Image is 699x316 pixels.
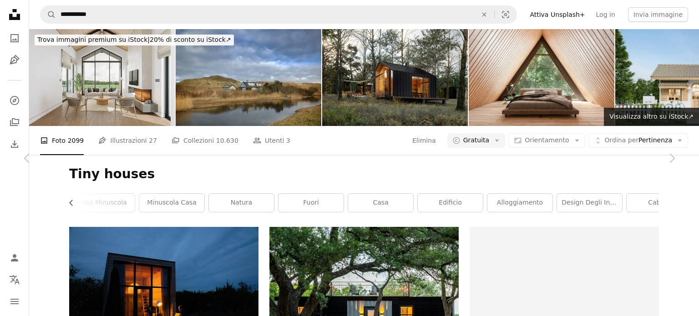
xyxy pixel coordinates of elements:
span: Ordina per [605,136,638,144]
form: Trova visual in tutto il sito [40,5,517,24]
a: edificio [418,194,483,212]
span: 3 [286,135,290,145]
img: Interno della piccola casa in legno con mobili da letto e finestra triangolare. [469,29,614,126]
a: Attiva Unsplash+ [524,7,590,22]
a: alloggiamento [487,194,552,212]
img: Il luogo perfetto in cui vivere. Piccola casa tra le dune di Julianadorp Nord [176,29,321,126]
h1: Tiny houses [69,166,659,182]
a: Collezioni [5,113,24,131]
button: Ricerca visiva [495,6,517,23]
img: Interno Tiny House Con Divano, Poltrone, Televisore, Camino E Pavimento In Parquet [29,29,175,126]
a: Accedi / Registrati [5,249,24,267]
a: cabina [627,194,692,212]
button: Lingua [5,271,24,289]
a: Utenti 3 [253,126,290,155]
span: 27 [149,135,157,145]
span: Gratuita [463,136,490,145]
a: Visualizza altro su iStock↗ [604,108,699,126]
a: Illustrazioni 27 [98,126,157,155]
a: Trova immagini premium su iStock|20% di sconto su iStock↗ [29,29,239,51]
a: Illustrazioni [5,51,24,69]
a: Collezioni 10.630 [172,126,238,155]
a: Avanti [644,115,699,202]
a: minuscola casa [139,194,204,212]
button: Elimina [412,133,436,148]
button: Elimina [474,6,494,23]
a: Esplora [5,91,24,110]
button: Menu [5,292,24,311]
img: Piccola casa moderna nel bosco [322,29,468,126]
button: scorri la lista a sinistra [69,194,80,212]
button: Ordina perPertinenza [589,133,688,148]
span: Orientamento [525,136,569,144]
button: Cerca su Unsplash [41,6,56,23]
button: Invia immagine [628,7,688,22]
span: Pertinenza [605,136,672,145]
span: 10.630 [216,135,238,145]
span: Trova immagini premium su iStock | [37,36,150,43]
a: Finestra in vetro incorniciato in legno marrone [69,286,258,294]
a: casa di legno marrone vicino all'albero verde durante il giorno [269,286,459,294]
button: Orientamento [509,133,585,148]
a: casa minuscola [70,194,135,212]
a: natura [209,194,274,212]
div: 20% di sconto su iStock ↗ [35,35,234,45]
a: Foto [5,29,24,47]
a: casa [348,194,413,212]
button: Gratuita [447,133,506,148]
a: Log in [591,7,621,22]
span: Visualizza altro su iStock ↗ [609,113,694,120]
a: design degli interni [557,194,622,212]
a: fuori [279,194,344,212]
